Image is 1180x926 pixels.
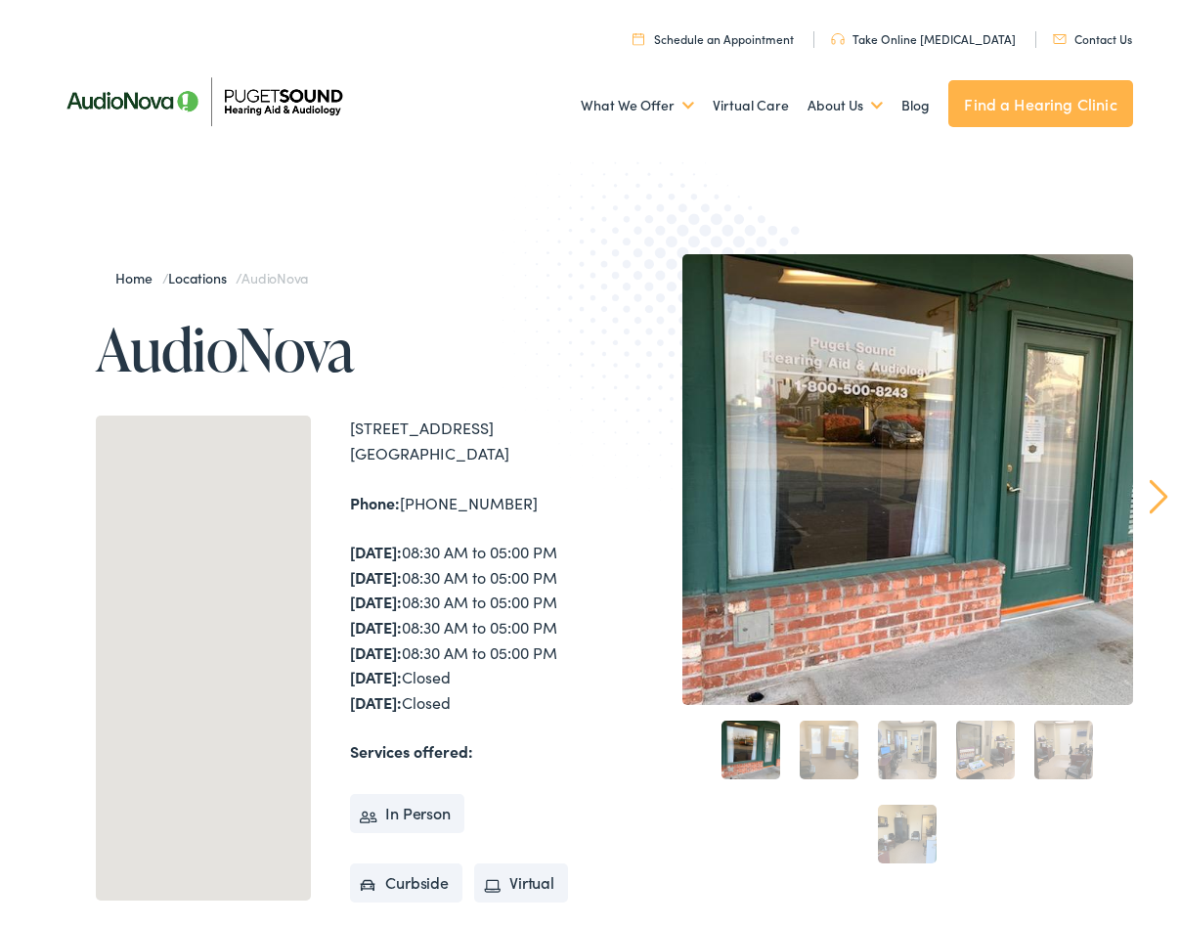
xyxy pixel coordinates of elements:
[350,616,402,638] strong: [DATE]:
[1053,30,1132,47] a: Contact Us
[581,69,694,142] a: What We Offer
[831,30,1016,47] a: Take Online [MEDICAL_DATA]
[713,69,789,142] a: Virtual Care
[350,794,464,833] li: In Person
[878,721,937,779] a: 3
[901,69,930,142] a: Blog
[115,268,161,287] a: Home
[115,268,308,287] span: / /
[800,721,858,779] a: 2
[350,591,402,612] strong: [DATE]:
[808,69,883,142] a: About Us
[350,641,402,663] strong: [DATE]:
[241,268,308,287] span: AudioNova
[633,32,644,45] img: utility icon
[633,30,794,47] a: Schedule an Appointment
[878,805,937,863] a: 6
[350,492,400,513] strong: Phone:
[96,317,590,381] h1: AudioNova
[350,566,402,588] strong: [DATE]:
[956,721,1015,779] a: 4
[350,541,402,562] strong: [DATE]:
[474,863,568,903] li: Virtual
[831,33,845,45] img: utility icon
[1053,34,1067,44] img: utility icon
[1149,479,1167,514] a: Next
[168,268,236,287] a: Locations
[350,691,402,713] strong: [DATE]:
[1034,721,1093,779] a: 5
[350,863,462,903] li: Curbside
[350,416,590,465] div: [STREET_ADDRESS] [GEOGRAPHIC_DATA]
[350,540,590,715] div: 08:30 AM to 05:00 PM 08:30 AM to 05:00 PM 08:30 AM to 05:00 PM 08:30 AM to 05:00 PM 08:30 AM to 0...
[948,80,1132,127] a: Find a Hearing Clinic
[350,666,402,687] strong: [DATE]:
[350,491,590,516] div: [PHONE_NUMBER]
[350,740,473,762] strong: Services offered:
[721,721,780,779] a: 1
